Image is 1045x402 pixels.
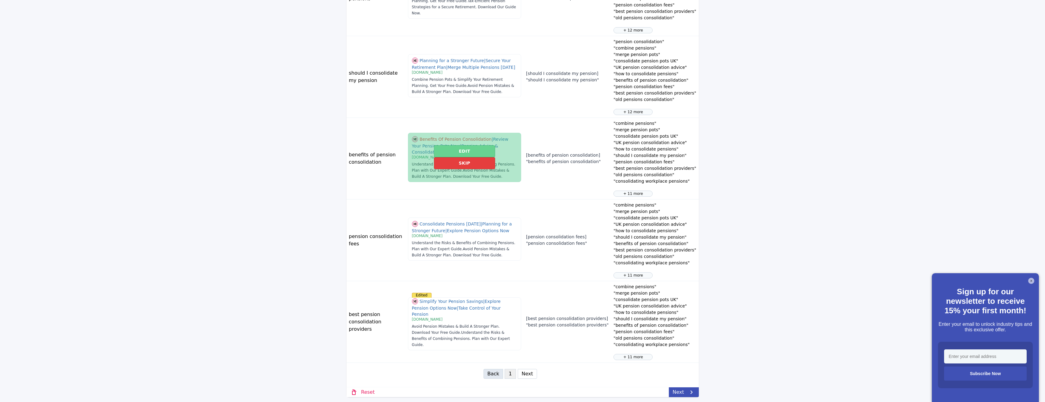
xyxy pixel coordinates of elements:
p: "old pensions consolidation" [613,335,696,341]
span: [DOMAIN_NAME] [412,234,443,238]
p: "consolidate pension pots UK" [613,296,696,303]
p: "how to consolidate pensions" [613,228,696,234]
a: Reset [346,387,379,397]
span: [DOMAIN_NAME] [412,317,443,322]
span: | [483,299,485,303]
p: "merge pension pots" [613,51,696,58]
p: "pension consolidation fees" [526,240,609,247]
td: benefits of pension consolidation [346,118,408,199]
p: "should I consolidate my pension" [526,77,609,83]
p: [pension consolidation fees] [526,234,609,240]
p: "consolidate pension pots UK" [613,215,696,221]
p: "UK pension consolidation advice" [613,303,696,309]
p: "old pensions consolidation" [613,96,696,103]
p: "UK pension consolidation advice" [613,64,696,71]
button: Back [484,369,503,379]
span: Combine Pension Pots & Simplify Your Retirement Planning. Get Your Free Guide. [412,77,503,88]
p: "how to consolidate pensions" [613,146,696,152]
span: Show different combination [412,298,418,304]
div: This is a preview. An other 11 negatives will be generated for this ad group. [613,272,653,278]
p: "benefits of pension consolidation" [613,322,696,329]
span: Planning for a Stronger Future [412,221,512,233]
p: "old pensions consolidation" [613,172,696,178]
span: Avoid Pension Mistakes & Build A Stronger Plan. Download Your Free Guide. [412,247,510,257]
img: shuffle.svg [412,221,418,227]
p: "consolidate pension pots UK" [613,58,696,64]
p: "combine pensions" [613,120,696,127]
span: Consolidate Pensions [DATE] [420,221,482,226]
div: This is a preview. An other 11 negatives will be generated for this ad group. [613,354,653,360]
p: "should I consolidate my pension" [613,152,696,159]
p: "how to consolidate pensions" [613,309,696,316]
span: Understand the Risks & Benefits of Combining Pensions. Plan with Our Expert Guide. [412,241,515,251]
p: "pension consolidation" [613,39,696,45]
h1: Welcome to Fiuti! [9,30,113,39]
p: "benefits of pension consolidation" [613,77,696,84]
p: "best pension consolidation providers" [613,165,696,172]
span: Merge Multiple Pensions [DATE] [447,65,515,70]
span: Explore Pension Options Now [412,299,501,311]
span: Show different combination [412,57,418,63]
span: New conversation [39,75,73,80]
span: Understand the Risks & Benefits of Combining Pensions. Plan with Our Expert Guide. [412,330,510,347]
p: "merge pension pots" [613,127,696,133]
p: + 12 more [616,28,650,33]
p: "pension consolidation fees" [613,84,696,90]
button: New conversation [9,71,113,84]
p: "consolidating workplace pensions" [613,178,696,184]
p: "combine pensions" [613,202,696,208]
img: shuffle.svg [412,58,418,64]
div: This is a preview. An other 12 negatives will be generated for this ad group. [613,27,653,33]
p: "UK pension consolidation advice" [613,140,696,146]
span: | [481,221,482,226]
p: "should I consolidate my pension" [613,234,696,240]
p: "should I consolidate my pension" [613,316,696,322]
p: + 11 more [616,354,650,360]
div: This is a preview. An other 11 negatives will be generated for this ad group. [613,191,653,197]
p: "consolidating workplace pensions" [613,260,696,266]
p: "pension consolidation fees" [613,2,696,8]
p: + 11 more [616,191,650,196]
p: [should I consolidate my pension] [526,70,609,77]
p: "best pension consolidation providers" [613,90,696,96]
button: Skip [434,157,495,169]
span: Planning for a Stronger Future [420,58,486,63]
td: best pension consolidation providers [346,281,408,363]
span: | [446,65,448,70]
p: "how to consolidate pensions" [613,71,696,77]
span: Secure Your Retirement Plan [412,58,511,70]
a: Next [669,387,699,397]
td: pension consolidation fees [346,199,408,281]
div: This is a preview. An other 12 negatives will be generated for this ad group. [613,109,653,115]
p: "pension consolidation fees" [613,329,696,335]
p: "old pensions consolidation" [613,15,696,21]
span: | [445,228,447,233]
p: + 11 more [616,273,650,278]
p: "UK pension consolidation advice" [613,221,696,228]
span: [DOMAIN_NAME] [412,70,443,75]
button: Next [518,369,537,379]
span: Show different combination [412,221,418,226]
p: "best pension consolidation providers" [613,8,696,15]
td: should I consolidate my pension [346,36,408,118]
iframe: <p>Your browser does not support iframes.</p> [932,273,1039,402]
div: This ad has been edited and won't inherit anymore changes you make in the previous 'ads tab' [412,293,432,298]
p: "merge pension pots" [613,290,696,296]
p: "best pension consolidation providers" [526,322,609,328]
span: We run on Gist [51,214,77,218]
span: Avoid Pension Mistakes & Build A Stronger Plan. Download Your Free Guide. [412,84,514,94]
p: "combine pensions" [613,45,696,51]
span: Avoid Pension Mistakes & Build A Stronger Plan. Download Your Free Guide. [412,324,500,335]
button: Edit [434,145,495,157]
img: shuffle.svg [412,298,418,304]
span: Simplify Your Pension Savings [420,299,485,303]
p: [benefits of pension consolidation] [526,152,609,158]
p: [best pension consolidation providers] [526,315,609,322]
p: "best pension consolidation providers" [613,247,696,253]
p: "merge pension pots" [613,208,696,215]
p: "consolidate pension pots UK" [613,133,696,140]
span: Explore Pension Options Now [447,228,509,233]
